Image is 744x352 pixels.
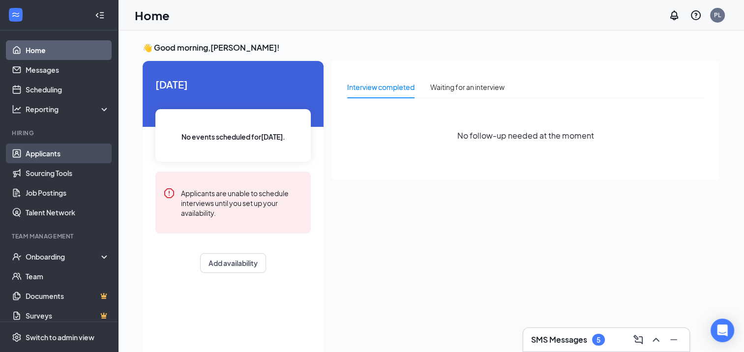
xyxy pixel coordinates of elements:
div: 5 [596,336,600,344]
svg: Collapse [95,10,105,20]
div: Reporting [26,104,110,114]
a: Talent Network [26,203,110,222]
svg: ComposeMessage [632,334,644,346]
h3: SMS Messages [531,334,587,345]
div: Applicants are unable to schedule interviews until you set up your availability. [181,187,303,218]
button: Minimize [666,332,682,348]
svg: ChevronUp [650,334,662,346]
h1: Home [135,7,170,24]
button: ChevronUp [648,332,664,348]
span: No events scheduled for [DATE] . [181,131,285,142]
svg: Minimize [668,334,680,346]
button: Add availability [200,253,266,273]
button: ComposeMessage [630,332,646,348]
a: Messages [26,60,110,80]
div: Team Management [12,232,108,240]
a: Home [26,40,110,60]
h3: 👋 Good morning, [PERSON_NAME] ! [143,42,719,53]
a: Applicants [26,144,110,163]
div: PL [714,11,721,19]
a: SurveysCrown [26,306,110,325]
svg: UserCheck [12,252,22,262]
svg: Analysis [12,104,22,114]
div: Interview completed [347,82,415,92]
span: [DATE] [155,77,311,92]
svg: QuestionInfo [690,9,702,21]
svg: Error [163,187,175,199]
div: Hiring [12,129,108,137]
svg: WorkstreamLogo [11,10,21,20]
svg: Settings [12,332,22,342]
a: Sourcing Tools [26,163,110,183]
svg: Notifications [668,9,680,21]
a: DocumentsCrown [26,286,110,306]
a: Job Postings [26,183,110,203]
a: Team [26,266,110,286]
div: Waiting for an interview [430,82,505,92]
span: No follow-up needed at the moment [457,129,594,142]
div: Switch to admin view [26,332,94,342]
div: Onboarding [26,252,101,262]
div: Open Intercom Messenger [711,319,734,342]
a: Scheduling [26,80,110,99]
